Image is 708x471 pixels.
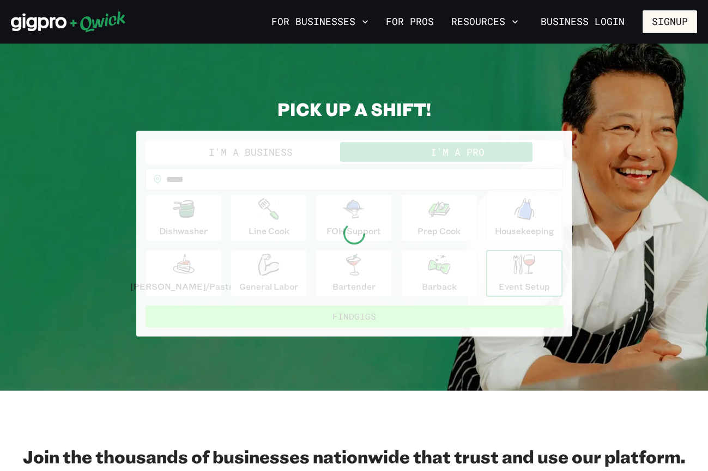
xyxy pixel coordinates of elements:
button: Signup [643,10,697,33]
a: For Pros [382,13,438,31]
h2: PICK UP A SHIFT! [136,98,572,120]
h2: Join the thousands of businesses nationwide that trust and use our platform. [11,445,697,467]
button: Resources [447,13,523,31]
button: For Businesses [267,13,373,31]
p: [PERSON_NAME]/Pastry [130,280,237,293]
a: Business Login [531,10,634,33]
